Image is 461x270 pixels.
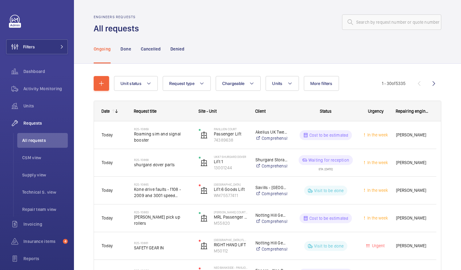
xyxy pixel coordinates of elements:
[214,137,247,143] p: 74389638
[366,132,388,137] span: In the week
[141,46,161,52] p: Cancelled
[214,165,247,171] p: 13001244
[255,212,288,218] p: Notting Hill Genesis
[102,132,113,137] span: Today
[94,23,143,34] h1: All requests
[163,76,211,91] button: Request type
[396,159,429,166] span: [PERSON_NAME]
[314,187,344,194] p: Visit to be done
[214,155,247,159] p: UK87 Shurgard Dover
[23,238,60,244] span: Insurance items
[134,183,191,186] h2: R25-10865
[272,81,282,86] span: Units
[102,243,113,248] span: Today
[255,184,288,191] p: Savills - [GEOGRAPHIC_DATA]
[309,215,349,221] p: Cost to be estimated
[214,192,247,199] p: WM75577411
[255,246,288,252] a: Comprehensive
[255,240,288,246] p: Notting Hill Genesis
[200,187,208,194] img: elevator.svg
[255,218,288,224] a: Comprehensive
[114,76,158,91] button: Unit status
[368,109,384,114] span: Urgency
[134,127,191,131] h2: R25-10869
[214,210,247,214] p: [PERSON_NAME] Court Flats 1/24 - High Risk Building
[320,109,332,114] span: Status
[23,221,68,227] span: Invoicing
[216,76,261,91] button: Chargeable
[214,186,247,192] p: Lift 6 Goods Lift
[134,158,191,162] h2: R25-10868
[214,214,247,220] p: MRL Passenger Lift
[396,131,429,139] span: [PERSON_NAME]
[366,188,388,193] span: In the week
[255,191,288,197] a: Comprehensive
[102,216,113,220] span: Today
[94,15,143,19] h2: Engineers requests
[134,109,157,114] span: Request title
[371,243,385,248] span: Urgent
[102,188,113,193] span: Today
[214,159,247,165] p: Lift 1
[94,46,111,52] p: Ongoing
[23,120,68,126] span: Requests
[214,242,247,248] p: RIGHT HAND LIFT
[222,81,245,86] span: Chargeable
[310,81,332,86] span: More filters
[63,239,68,244] span: 4
[314,243,344,249] p: Visit to be done
[22,137,68,143] span: All requests
[134,210,191,214] h2: R25-10863
[366,216,388,220] span: In the week
[382,81,406,86] span: 1 - 30 5335
[169,81,194,86] span: Request type
[102,160,113,165] span: Today
[200,242,208,250] img: elevator.svg
[134,241,191,245] h2: R25-10861
[22,189,68,195] span: Technical S. view
[309,132,349,138] p: Cost to be estimated
[319,165,333,171] div: ETA: [DATE]
[214,127,247,131] p: Pavillion Court
[214,238,247,242] p: [GEOGRAPHIC_DATA] Flats 1-65 - High Risk Building
[214,183,247,186] p: [GEOGRAPHIC_DATA]
[342,14,441,30] input: Search by request number or quote number
[396,215,429,222] span: [PERSON_NAME]
[23,256,68,262] span: Reports
[255,163,288,169] a: Comprehensive
[23,68,68,75] span: Dashboard
[396,109,429,114] span: Repairing engineer
[23,86,68,92] span: Activity Monitoring
[23,103,68,109] span: Units
[366,160,388,165] span: In the week
[255,135,288,141] a: Comprehensive
[214,248,247,254] p: M50112
[134,162,191,168] span: shurgard dover parts
[120,46,131,52] p: Done
[200,131,208,139] img: elevator.svg
[101,109,110,114] div: Date
[214,131,247,137] p: Passenger Lift
[392,81,396,86] span: of
[22,206,68,212] span: Repair team view
[22,155,68,161] span: CSM view
[200,215,208,222] img: elevator.svg
[396,187,429,194] span: [PERSON_NAME]
[214,266,247,269] p: Neo Bankside - Pavilion A
[134,214,191,226] span: [PERSON_NAME] pick up rollers
[134,131,191,143] span: Roaming sim and signal booster
[6,39,68,54] button: Filters
[23,44,35,50] span: Filters
[120,81,141,86] span: Unit status
[304,76,339,91] button: More filters
[266,76,299,91] button: Units
[255,109,266,114] span: Client
[22,172,68,178] span: Supply view
[308,157,349,163] p: Waiting for reception
[198,109,217,114] span: Site - Unit
[255,129,288,135] p: Akelius UK Twelve Ltd
[214,220,247,226] p: M55820
[255,157,288,163] p: Shurgard Storage
[200,159,208,167] img: elevator.svg
[170,46,184,52] p: Denied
